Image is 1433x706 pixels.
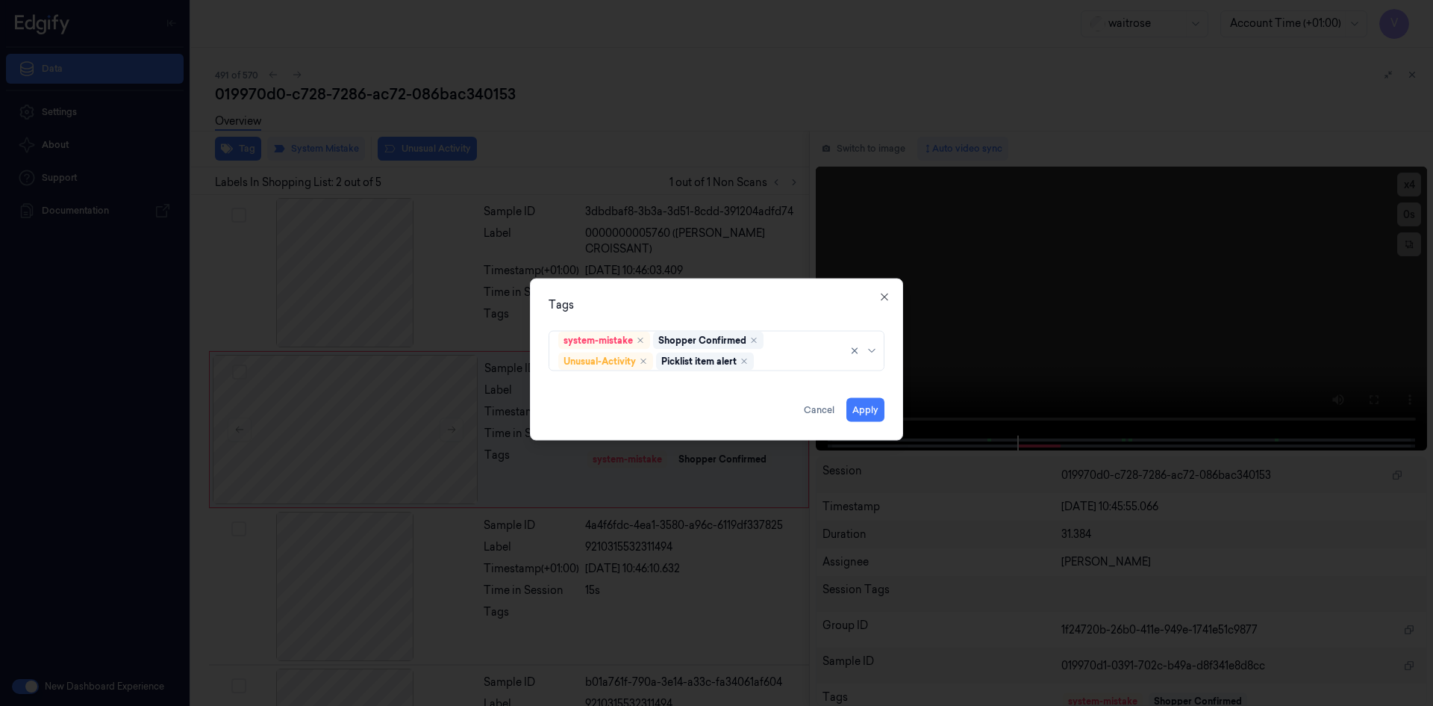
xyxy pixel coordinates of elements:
button: Cancel [798,397,840,421]
div: Shopper Confirmed [658,333,746,347]
div: Picklist item alert [661,354,737,368]
div: Unusual-Activity [563,354,636,368]
div: system-mistake [563,333,633,347]
div: Remove ,Shopper Confirmed [749,335,758,344]
button: Apply [846,397,884,421]
div: Tags [549,297,884,312]
div: Remove ,Picklist item alert [740,356,749,365]
div: Remove ,system-mistake [636,335,645,344]
div: Remove ,Unusual-Activity [639,356,648,365]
